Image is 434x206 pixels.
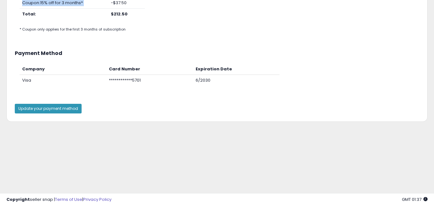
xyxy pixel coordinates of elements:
span: 2025-08-15 01:37 GMT [402,196,428,202]
th: Company [20,64,106,75]
div: seller snap | | [6,197,111,203]
a: Privacy Policy [83,196,111,202]
a: Terms of Use [55,196,82,202]
b: $212.50 [111,11,128,17]
td: Visa [20,75,106,86]
button: Update your payment method [15,104,82,113]
th: Expiration Date [193,64,280,75]
strong: Copyright [6,196,30,202]
th: Card Number [106,64,193,75]
td: 6/2030 [193,75,280,86]
b: Total: [22,11,36,17]
h3: Payment Method [15,50,419,56]
small: * Coupon only applies for the first 3 months of subscription [20,27,126,32]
